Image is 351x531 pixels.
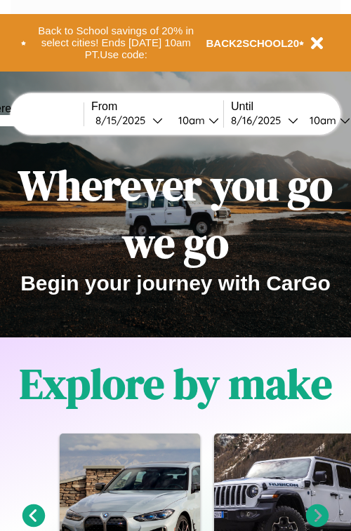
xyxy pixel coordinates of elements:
div: 8 / 16 / 2025 [231,114,288,127]
button: Back to School savings of 20% in select cities! Ends [DATE] 10am PT.Use code: [26,21,206,65]
button: 10am [167,113,223,128]
h1: Explore by make [20,355,332,412]
div: 10am [171,114,208,127]
div: 8 / 15 / 2025 [95,114,152,127]
button: 8/15/2025 [91,113,167,128]
div: 10am [303,114,340,127]
b: BACK2SCHOOL20 [206,37,300,49]
label: From [91,100,223,113]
